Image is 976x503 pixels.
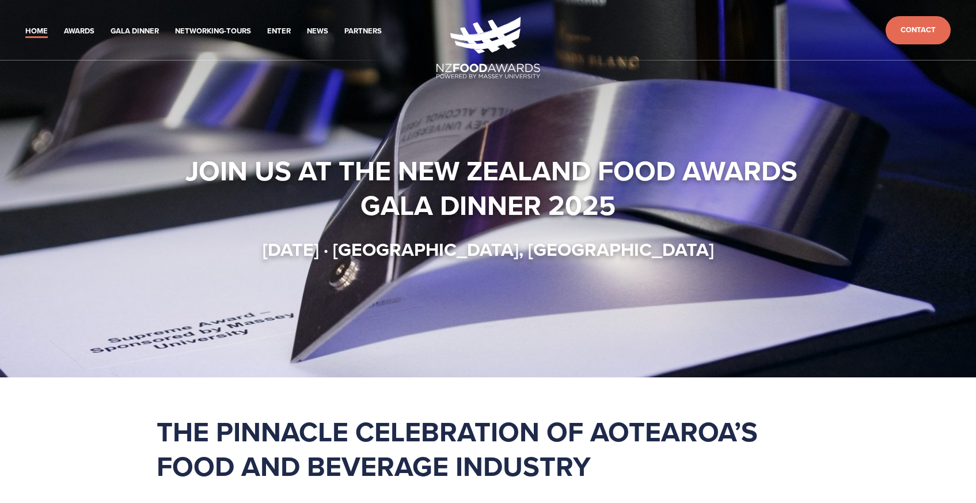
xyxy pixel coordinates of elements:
a: Contact [886,16,951,44]
h1: The pinnacle celebration of Aotearoa’s food and beverage industry [157,414,820,483]
a: Home [25,25,48,38]
a: News [307,25,328,38]
a: Enter [267,25,291,38]
strong: [DATE] · [GEOGRAPHIC_DATA], [GEOGRAPHIC_DATA] [263,236,714,263]
a: Awards [64,25,94,38]
strong: Join us at the New Zealand Food Awards Gala Dinner 2025 [185,150,804,225]
a: Partners [344,25,382,38]
a: Gala Dinner [111,25,159,38]
a: Networking-Tours [175,25,251,38]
